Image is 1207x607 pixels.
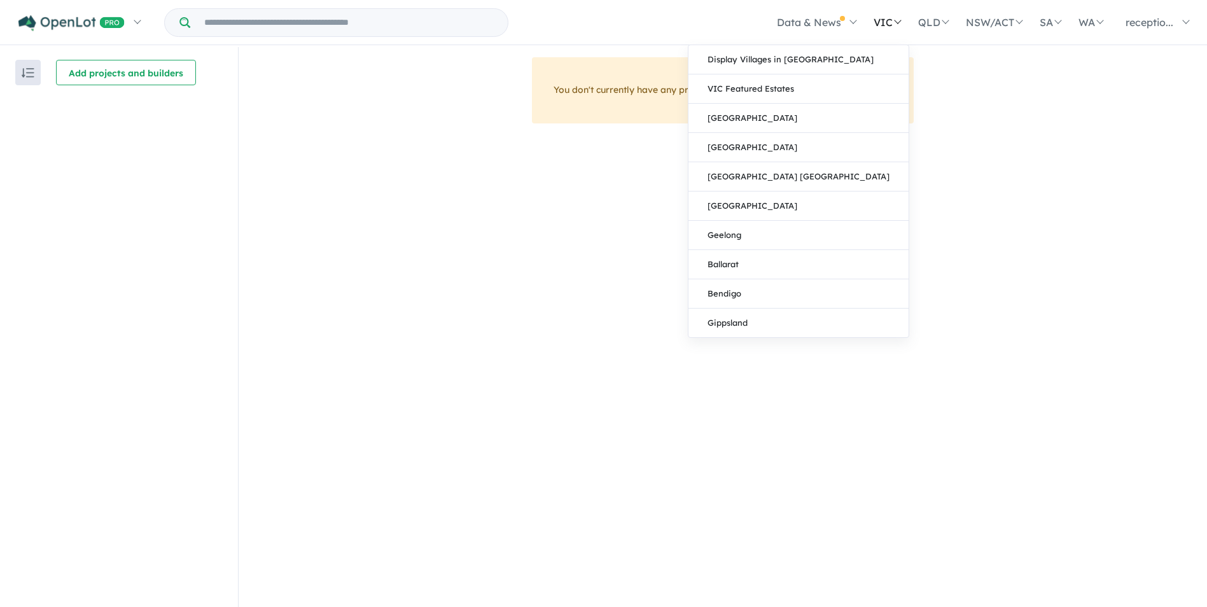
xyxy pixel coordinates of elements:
[22,68,34,78] img: sort.svg
[193,9,505,36] input: Try estate name, suburb, builder or developer
[688,309,909,337] a: Gippsland
[18,15,125,31] img: Openlot PRO Logo White
[688,133,909,162] a: [GEOGRAPHIC_DATA]
[688,162,909,192] a: [GEOGRAPHIC_DATA] [GEOGRAPHIC_DATA]
[1126,16,1173,29] span: receptio...
[688,74,909,104] a: VIC Featured Estates
[56,60,196,85] button: Add projects and builders
[688,279,909,309] a: Bendigo
[532,57,914,123] div: You don't currently have any projects or builders assigned.
[688,250,909,279] a: Ballarat
[688,45,909,74] a: Display Villages in [GEOGRAPHIC_DATA]
[688,104,909,133] a: [GEOGRAPHIC_DATA]
[688,192,909,221] a: [GEOGRAPHIC_DATA]
[688,221,909,250] a: Geelong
